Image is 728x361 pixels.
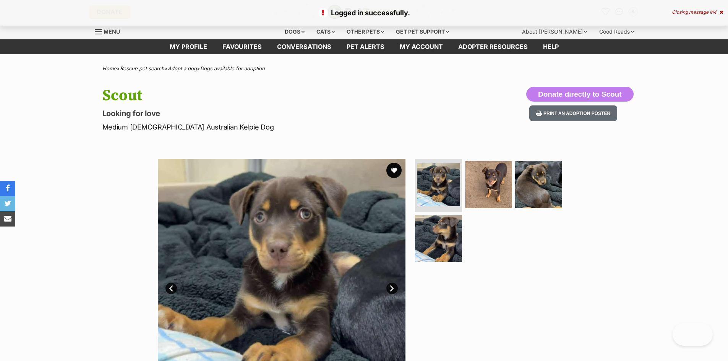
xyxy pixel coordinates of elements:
img: Photo of Scout [415,215,462,262]
div: Closing message in [672,10,723,15]
img: Photo of Scout [465,161,512,208]
a: Pet alerts [339,39,392,54]
a: Adopt a dog [168,65,197,71]
img: Photo of Scout [417,163,460,206]
a: Home [102,65,117,71]
a: Next [386,283,398,294]
a: My profile [162,39,215,54]
a: Prev [165,283,177,294]
h1: Scout [102,87,426,104]
button: favourite [386,163,402,178]
div: > > > [83,66,645,71]
div: Cats [311,24,340,39]
a: Rescue pet search [120,65,164,71]
a: conversations [269,39,339,54]
iframe: Help Scout Beacon - Open [673,323,713,346]
p: Medium [DEMOGRAPHIC_DATA] Australian Kelpie Dog [102,122,426,132]
a: Menu [95,24,125,38]
div: Other pets [341,24,389,39]
div: Dogs [279,24,310,39]
a: Help [535,39,566,54]
div: Good Reads [594,24,639,39]
button: Donate directly to Scout [526,87,634,102]
span: Menu [104,28,120,35]
a: Favourites [215,39,269,54]
div: About [PERSON_NAME] [517,24,592,39]
img: Photo of Scout [515,161,562,208]
span: 4 [713,9,717,15]
p: Logged in successfully. [8,8,720,18]
div: Get pet support [391,24,454,39]
a: Adopter resources [451,39,535,54]
a: Dogs available for adoption [200,65,265,71]
button: Print an adoption poster [529,105,617,121]
p: Looking for love [102,108,426,119]
a: My account [392,39,451,54]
